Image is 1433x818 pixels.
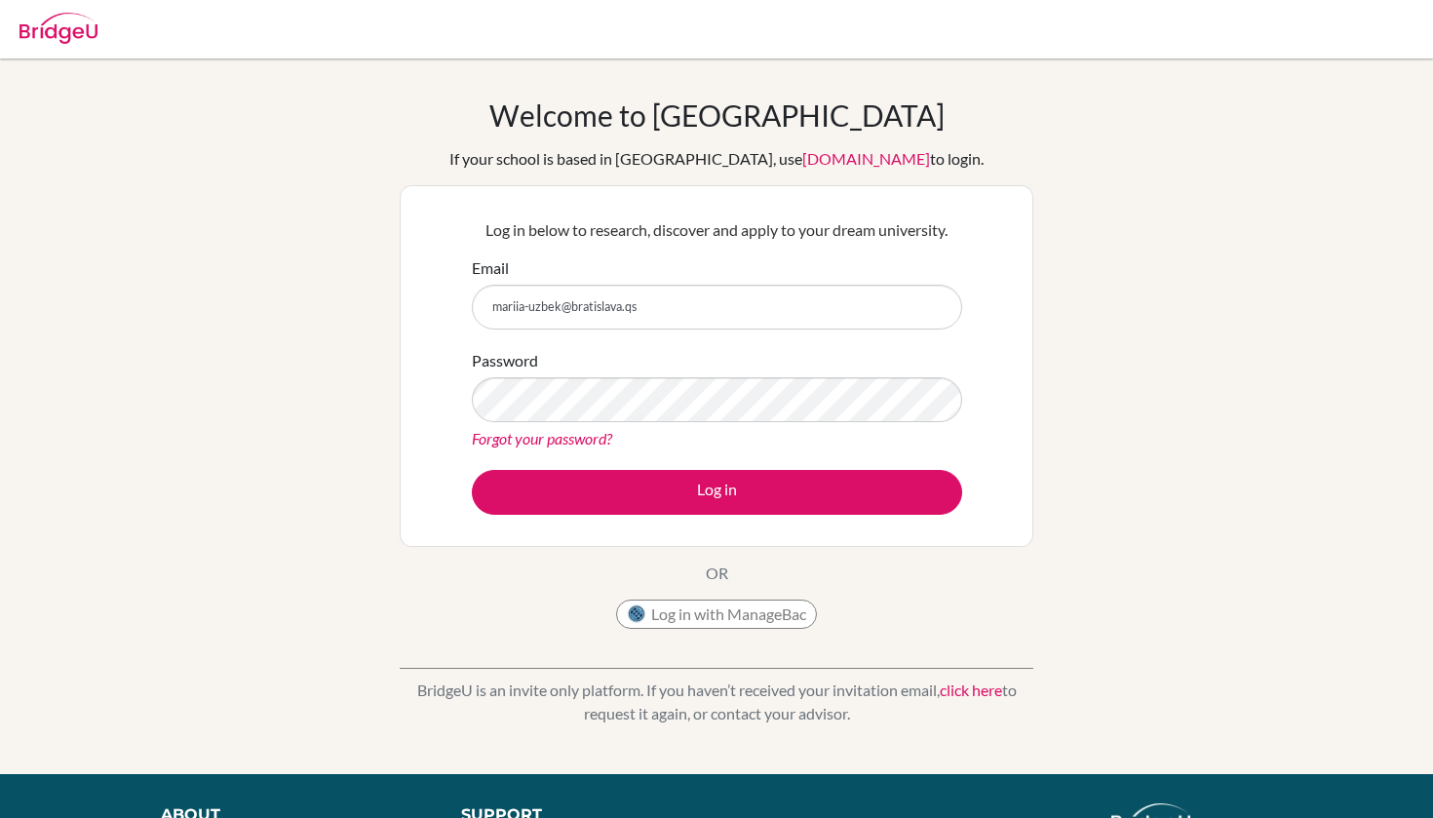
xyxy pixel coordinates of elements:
a: [DOMAIN_NAME] [802,149,930,168]
img: Bridge-U [19,13,97,44]
label: Email [472,256,509,280]
button: Log in with ManageBac [616,600,817,629]
p: BridgeU is an invite only platform. If you haven’t received your invitation email, to request it ... [400,679,1033,725]
p: Log in below to research, discover and apply to your dream university. [472,218,962,242]
div: If your school is based in [GEOGRAPHIC_DATA], use to login. [449,147,984,171]
h1: Welcome to [GEOGRAPHIC_DATA] [489,97,945,133]
label: Password [472,349,538,372]
p: OR [706,562,728,585]
a: Forgot your password? [472,429,612,448]
iframe: Intercom live chat [1367,752,1414,799]
button: Log in [472,470,962,515]
a: click here [940,681,1002,699]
